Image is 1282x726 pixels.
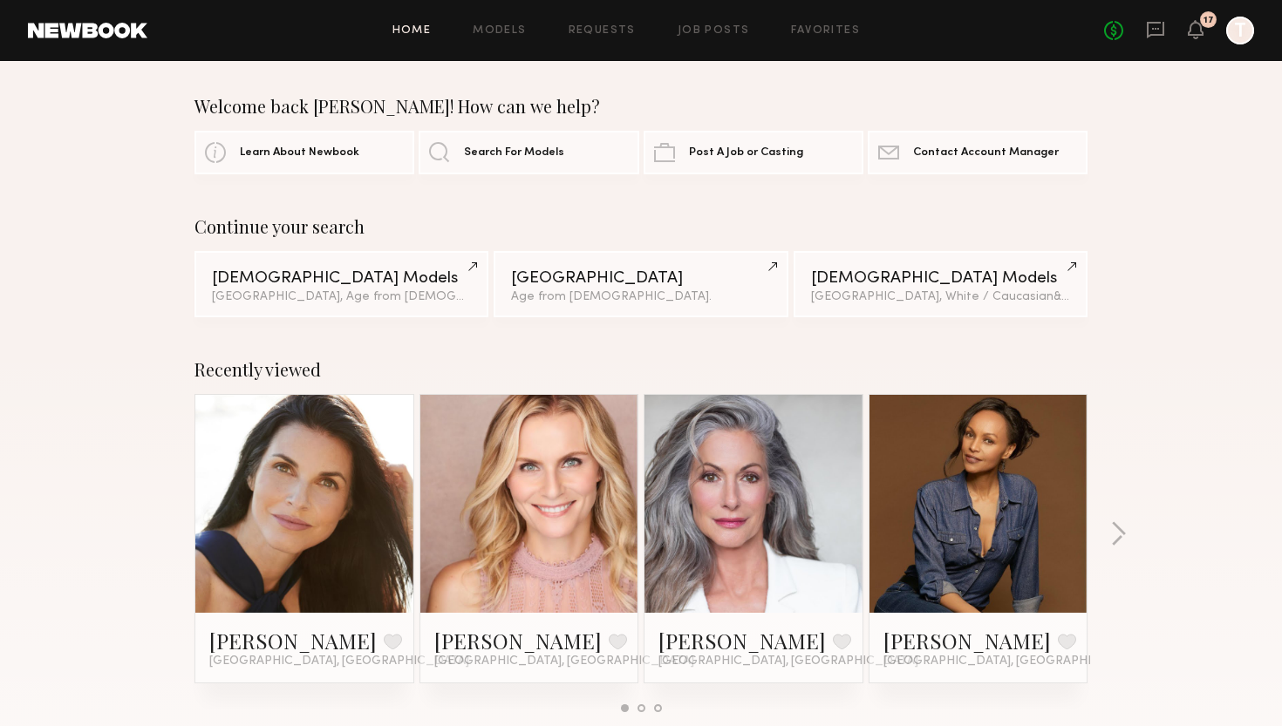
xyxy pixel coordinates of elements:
[212,291,471,303] div: [GEOGRAPHIC_DATA], Age from [DEMOGRAPHIC_DATA].
[811,270,1070,287] div: [DEMOGRAPHIC_DATA] Models
[434,655,694,668] span: [GEOGRAPHIC_DATA], [GEOGRAPHIC_DATA]
[791,25,860,37] a: Favorites
[511,270,770,287] div: [GEOGRAPHIC_DATA]
[678,25,750,37] a: Job Posts
[240,147,359,159] span: Learn About Newbook
[868,131,1088,174] a: Contact Account Manager
[434,627,602,655] a: [PERSON_NAME]
[913,147,1059,159] span: Contact Account Manager
[811,291,1070,303] div: [GEOGRAPHIC_DATA], White / Caucasian
[194,96,1088,117] div: Welcome back [PERSON_NAME]! How can we help?
[212,270,471,287] div: [DEMOGRAPHIC_DATA] Models
[464,147,564,159] span: Search For Models
[511,291,770,303] div: Age from [DEMOGRAPHIC_DATA].
[392,25,432,37] a: Home
[194,131,414,174] a: Learn About Newbook
[883,627,1051,655] a: [PERSON_NAME]
[883,655,1143,668] span: [GEOGRAPHIC_DATA], [GEOGRAPHIC_DATA]
[1226,17,1254,44] a: T
[194,359,1088,380] div: Recently viewed
[194,216,1088,237] div: Continue your search
[209,627,377,655] a: [PERSON_NAME]
[209,655,469,668] span: [GEOGRAPHIC_DATA], [GEOGRAPHIC_DATA]
[194,251,488,317] a: [DEMOGRAPHIC_DATA] Models[GEOGRAPHIC_DATA], Age from [DEMOGRAPHIC_DATA].
[1054,291,1129,302] span: & 1 other filter
[473,25,526,37] a: Models
[644,131,863,174] a: Post A Job or Casting
[569,25,636,37] a: Requests
[494,251,788,317] a: [GEOGRAPHIC_DATA]Age from [DEMOGRAPHIC_DATA].
[658,627,826,655] a: [PERSON_NAME]
[658,655,918,668] span: [GEOGRAPHIC_DATA], [GEOGRAPHIC_DATA]
[419,131,638,174] a: Search For Models
[1204,16,1214,25] div: 17
[689,147,803,159] span: Post A Job or Casting
[794,251,1088,317] a: [DEMOGRAPHIC_DATA] Models[GEOGRAPHIC_DATA], White / Caucasian&1other filter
